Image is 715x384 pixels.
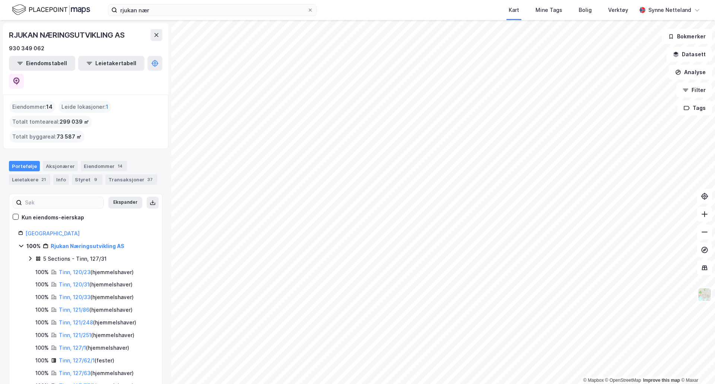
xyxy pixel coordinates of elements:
div: ( hjemmelshaver ) [59,331,134,340]
a: [GEOGRAPHIC_DATA] [25,230,80,237]
a: Tinn, 127/1 [59,345,86,351]
div: Leide lokasjoner : [58,101,111,113]
div: ( fester ) [59,356,114,365]
div: ( hjemmelshaver ) [59,318,136,327]
a: OpenStreetMap [605,378,641,383]
button: Ekspander [108,197,142,209]
div: Verktøy [608,6,628,15]
div: RJUKAN NÆRINGSUTVIKLING AS [9,29,126,41]
div: ( hjemmelshaver ) [59,343,129,352]
iframe: Chat Widget [678,348,715,384]
a: Tinn, 120/23 [59,269,90,275]
a: Tinn, 121/251 [59,332,91,338]
div: Aksjonærer [43,161,78,171]
div: Synne Netteland [648,6,691,15]
div: Eiendommer [81,161,127,171]
div: 5 Sections - Tinn, 127/31 [43,254,107,263]
div: Portefølje [9,161,40,171]
div: Info [53,174,69,185]
div: 100% [35,268,49,277]
span: 73 587 ㎡ [57,132,82,141]
button: Leietakertabell [78,56,144,71]
span: 299 039 ㎡ [60,117,89,126]
div: 100% [35,305,49,314]
a: Tinn, 121/248 [59,319,93,326]
div: Kun eiendoms-eierskap [22,213,84,222]
div: Bolig [579,6,592,15]
input: Søk [22,197,104,208]
div: 100% [35,331,49,340]
a: Tinn, 120/31 [59,281,89,288]
a: Tinn, 127/63 [59,370,90,376]
div: ( hjemmelshaver ) [59,280,133,289]
button: Bokmerker [662,29,712,44]
div: 100% [35,280,49,289]
a: Improve this map [643,378,680,383]
div: Totalt byggareal : [9,131,85,143]
div: 100% [35,318,49,327]
div: ( hjemmelshaver ) [59,268,134,277]
div: 100% [35,343,49,352]
button: Eiendomstabell [9,56,75,71]
button: Filter [676,83,712,98]
span: 1 [106,102,108,111]
div: Transaksjoner [105,174,157,185]
input: Søk på adresse, matrikkel, gårdeiere, leietakere eller personer [117,4,307,16]
button: Tags [677,101,712,115]
div: 21 [40,176,47,183]
div: ( hjemmelshaver ) [59,293,134,302]
div: 14 [116,162,124,170]
button: Analyse [669,65,712,80]
a: Rjukan Næringsutvikling AS [51,243,124,249]
img: Z [697,288,712,302]
div: ( hjemmelshaver ) [59,305,133,314]
div: 930 349 062 [9,44,44,53]
div: 9 [92,176,99,183]
a: Tinn, 127/62/1 [59,357,95,364]
div: Totalt tomteareal : [9,116,92,128]
img: logo.f888ab2527a4732fd821a326f86c7f29.svg [12,3,90,16]
div: ( hjemmelshaver ) [59,369,134,378]
div: Kontrollprogram for chat [678,348,715,384]
div: 37 [146,176,154,183]
div: 100% [35,356,49,365]
a: Tinn, 121/86 [59,307,89,313]
a: Mapbox [583,378,604,383]
div: Eiendommer : [9,101,55,113]
div: Leietakere [9,174,50,185]
div: 100% [26,242,41,251]
button: Datasett [667,47,712,62]
span: 14 [46,102,53,111]
div: Kart [509,6,519,15]
div: Styret [72,174,102,185]
div: 100% [35,369,49,378]
a: Tinn, 120/33 [59,294,90,300]
div: 100% [35,293,49,302]
div: Mine Tags [536,6,562,15]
